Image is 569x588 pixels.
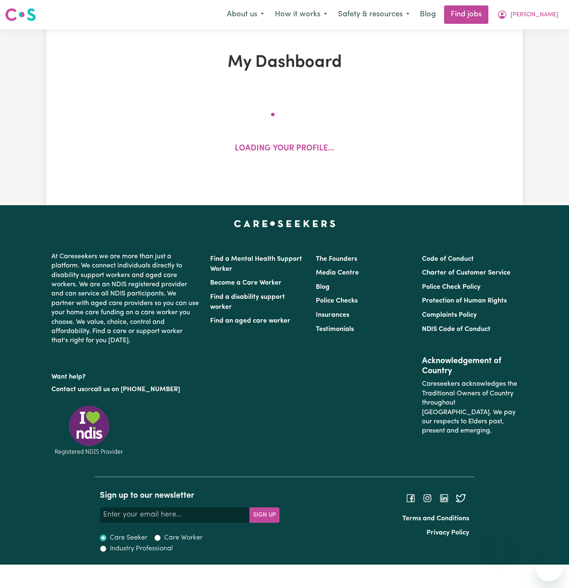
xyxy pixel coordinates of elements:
[210,280,282,286] a: Become a Care Worker
[422,284,480,290] a: Police Check Policy
[316,270,359,276] a: Media Centre
[316,326,354,333] a: Testimonials
[422,356,518,376] h2: Acknowledgement of Country
[100,491,279,501] h2: Sign up to our newsletter
[444,5,488,24] a: Find jobs
[456,494,466,501] a: Follow Careseekers on Twitter
[406,494,416,501] a: Follow Careseekers on Facebook
[492,6,564,23] button: My Account
[5,5,36,24] a: Careseekers logo
[333,6,415,23] button: Safety & resources
[221,6,269,23] button: About us
[439,494,449,501] a: Follow Careseekers on LinkedIn
[427,529,469,536] a: Privacy Policy
[51,249,200,349] p: At Careseekers we are more than just a platform. We connect individuals directly to disability su...
[536,555,562,581] iframe: Button to launch messaging window
[210,256,302,272] a: Find a Mental Health Support Worker
[316,284,330,290] a: Blog
[110,544,173,554] label: Industry Professional
[234,220,335,227] a: Careseekers home page
[91,386,180,393] a: call us on [PHONE_NUMBER]
[402,515,469,522] a: Terms and Conditions
[422,326,490,333] a: NDIS Code of Conduct
[422,494,432,501] a: Follow Careseekers on Instagram
[249,507,279,522] button: Subscribe
[316,256,357,262] a: The Founders
[415,5,441,24] a: Blog
[51,386,84,393] a: Contact us
[51,382,200,397] p: or
[100,507,250,522] input: Enter your email here...
[316,298,358,304] a: Police Checks
[422,270,511,276] a: Charter of Customer Service
[110,533,147,543] label: Care Seeker
[164,533,203,543] label: Care Worker
[210,294,285,311] a: Find a disability support worker
[51,369,200,382] p: Want help?
[269,6,333,23] button: How it works
[491,535,508,551] iframe: Close message
[316,312,349,318] a: Insurances
[131,53,438,73] h1: My Dashboard
[210,318,290,324] a: Find an aged care worker
[422,256,474,262] a: Code of Conduct
[5,7,36,22] img: Careseekers logo
[422,298,507,304] a: Protection of Human Rights
[51,404,127,456] img: Registered NDIS provider
[422,312,477,318] a: Complaints Policy
[235,143,334,155] p: Loading your profile...
[511,10,559,20] span: [PERSON_NAME]
[422,376,518,439] p: Careseekers acknowledges the Traditional Owners of Country throughout [GEOGRAPHIC_DATA]. We pay o...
